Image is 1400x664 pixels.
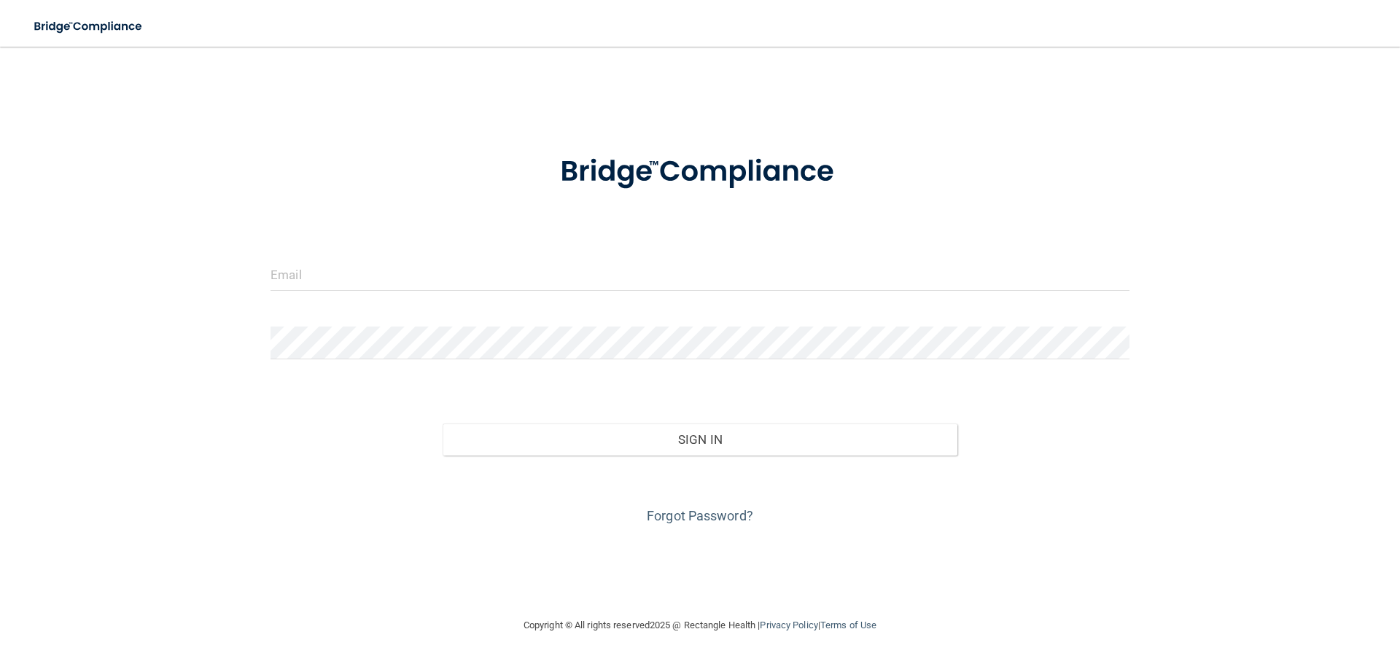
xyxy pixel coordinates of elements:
[22,12,156,42] img: bridge_compliance_login_screen.278c3ca4.svg
[530,134,870,210] img: bridge_compliance_login_screen.278c3ca4.svg
[443,423,958,456] button: Sign In
[820,620,876,630] a: Terms of Use
[434,602,966,649] div: Copyright © All rights reserved 2025 @ Rectangle Health | |
[760,620,817,630] a: Privacy Policy
[647,508,753,523] a: Forgot Password?
[271,258,1129,291] input: Email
